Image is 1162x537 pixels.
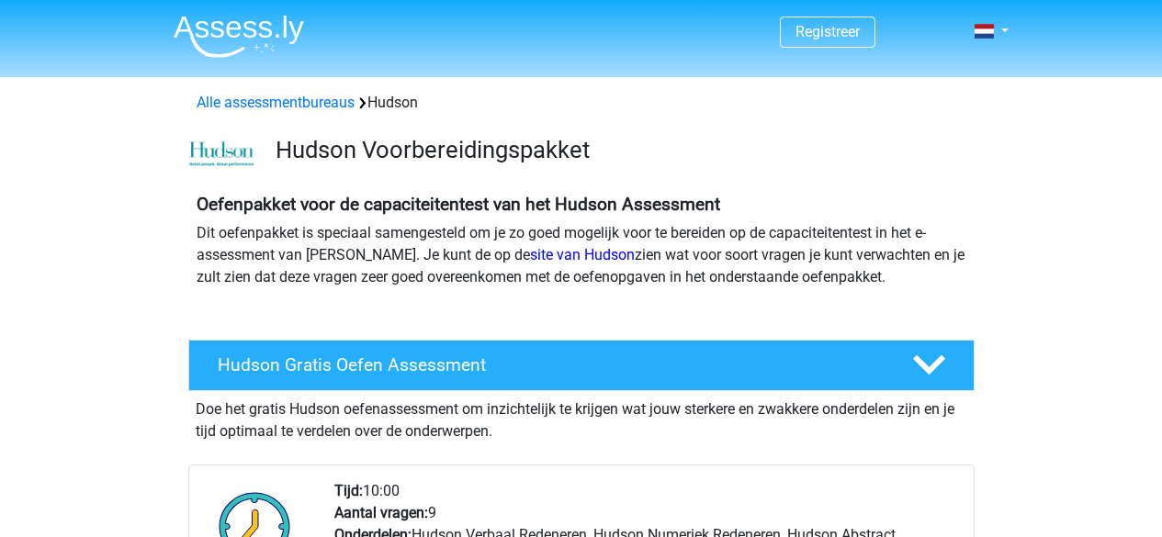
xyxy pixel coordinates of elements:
[276,136,960,164] h3: Hudson Voorbereidingspakket
[334,504,428,521] b: Aantal vragen:
[197,94,355,111] a: Alle assessmentbureaus
[197,222,966,288] p: Dit oefenpakket is speciaal samengesteld om je zo goed mogelijk voor te bereiden op de capaciteit...
[530,246,635,263] a: site van Hudson
[188,391,975,442] div: Doe het gratis Hudson oefenassessment om inzichtelijk te krijgen wat jouw sterkere en zwakkere on...
[189,141,254,167] img: cefd0e47479f4eb8e8c001c0d358d5812e054fa8.png
[218,354,883,375] h4: Hudson Gratis Oefen Assessment
[174,15,304,58] img: Assessly
[181,340,982,391] a: Hudson Gratis Oefen Assessment
[795,23,860,40] a: Registreer
[189,92,974,114] div: Hudson
[197,194,720,215] b: Oefenpakket voor de capaciteitentest van het Hudson Assessment
[334,482,363,499] b: Tijd:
